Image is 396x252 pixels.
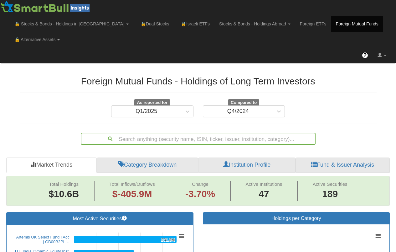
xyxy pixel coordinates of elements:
a: ? [357,47,373,63]
span: 189 [313,187,347,201]
div: Q4/2024 [227,108,249,115]
a: Institution Profile [198,158,296,173]
h3: Holdings per Category [208,216,385,221]
span: ? [363,52,367,58]
a: Foreign Mutual Funds [331,16,383,32]
a: 🔒 Alternative Assets [10,32,64,47]
a: Market Trends [6,158,97,173]
span: Total Holdings [49,181,79,187]
h2: Foreign Mutual Funds - Holdings of Long Term Investors [20,76,377,86]
span: Total Inflows/Outflows [110,181,155,187]
a: Foreign ETFs [295,16,331,32]
span: $-405.9M [112,189,152,199]
span: Active Securities [313,181,347,187]
div: Q1/2025 [136,108,157,115]
a: 🔒Israeli ETFs [174,16,214,32]
span: As reported for [134,99,170,106]
h3: Most Active Securities [11,216,188,222]
a: Artemis UK Select Fund I Acc | GB00B2PL… [16,235,69,244]
span: -3.70% [185,187,215,201]
span: $10.6B [49,189,79,199]
a: 🔒 Stocks & Bonds - Holdings in [GEOGRAPHIC_DATA] [10,16,133,32]
span: 47 [246,187,282,201]
a: Category Breakdown [97,158,198,173]
a: Stocks & Bonds - Holdings Abroad [214,16,295,32]
span: Active Institutions [246,181,282,187]
span: Change [192,181,208,187]
span: Compared to [228,99,259,106]
tspan: 231.3M [161,238,175,242]
div: Search anything (security name, ISIN, ticker, issuer, institution, category)... [81,133,315,144]
a: 🔒Dual Stocks [133,16,174,32]
img: Smartbull [0,0,92,13]
a: Fund & Issuer Analysis [296,158,390,173]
